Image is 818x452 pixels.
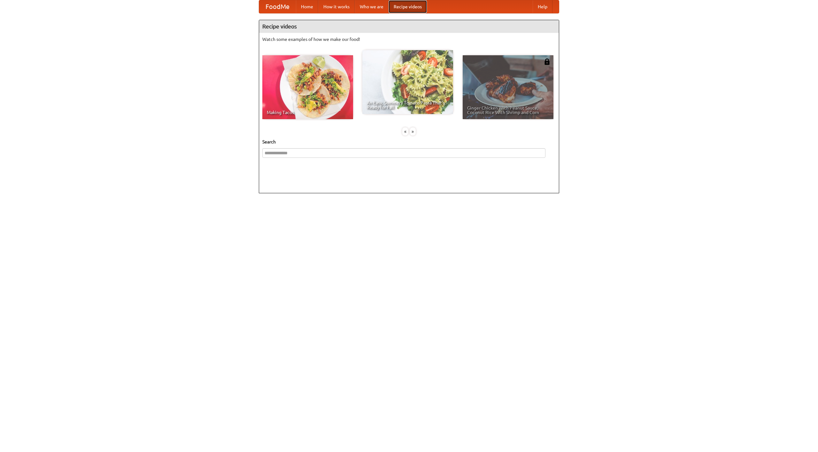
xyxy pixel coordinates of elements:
a: Making Tacos [262,55,353,119]
div: » [410,127,416,135]
a: How it works [318,0,355,13]
span: An Easy, Summery Tomato Pasta That's Ready for Fall [367,101,449,110]
span: Making Tacos [267,110,349,115]
img: 483408.png [544,58,550,65]
a: Recipe videos [389,0,427,13]
a: An Easy, Summery Tomato Pasta That's Ready for Fall [362,50,453,114]
p: Watch some examples of how we make our food! [262,36,556,42]
h5: Search [262,139,556,145]
a: Home [296,0,318,13]
a: Who we are [355,0,389,13]
h4: Recipe videos [259,20,559,33]
a: Help [533,0,552,13]
div: « [402,127,408,135]
a: FoodMe [259,0,296,13]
